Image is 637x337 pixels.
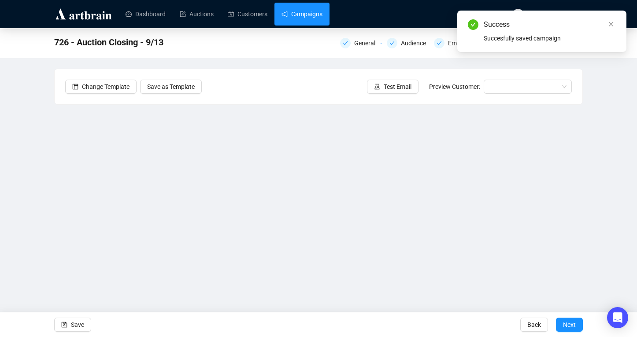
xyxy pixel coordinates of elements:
[54,7,113,21] img: logo
[384,82,411,92] span: Test Email
[147,82,195,92] span: Save as Template
[180,3,214,26] a: Auctions
[401,38,431,48] div: Audience
[71,312,84,337] span: Save
[140,80,202,94] button: Save as Template
[527,312,541,337] span: Back
[82,82,130,92] span: Change Template
[437,40,442,46] span: check
[65,80,137,94] button: Change Template
[374,84,380,90] span: experiment
[354,38,381,48] div: General
[556,318,583,332] button: Next
[54,318,91,332] button: Save
[281,3,322,26] a: Campaigns
[389,40,395,46] span: check
[448,38,492,48] div: Email Settings
[484,33,616,43] div: Succesfully saved campaign
[468,19,478,30] span: check-circle
[343,40,348,46] span: check
[520,318,548,332] button: Back
[72,84,78,90] span: layout
[54,35,163,49] span: 726 - Auction Closing - 9/13
[126,3,166,26] a: Dashboard
[607,307,628,328] div: Open Intercom Messenger
[563,312,576,337] span: Next
[367,80,418,94] button: Test Email
[434,38,490,48] div: Email Settings
[484,19,616,30] div: Success
[61,322,67,328] span: save
[228,3,267,26] a: Customers
[608,21,614,27] span: close
[515,10,521,18] span: SC
[606,19,616,29] a: Close
[429,83,480,90] span: Preview Customer:
[387,38,428,48] div: Audience
[340,38,381,48] div: General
